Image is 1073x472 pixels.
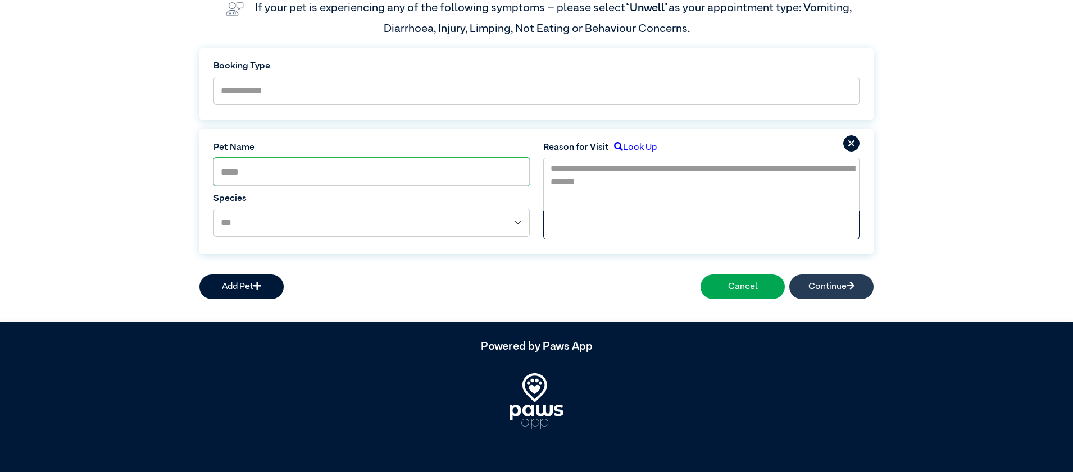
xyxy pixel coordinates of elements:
button: Add Pet [199,274,284,299]
label: Booking Type [213,59,860,73]
label: Pet Name [213,141,530,154]
span: “Unwell” [625,2,669,13]
label: Look Up [609,141,657,154]
label: Reason for Visit [543,141,609,154]
img: PawsApp [510,373,563,429]
label: If your pet is experiencing any of the following symptoms – please select as your appointment typ... [255,2,854,34]
button: Cancel [701,274,785,299]
button: Continue [789,274,874,299]
h5: Powered by Paws App [199,340,874,353]
label: Species [213,192,530,205]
